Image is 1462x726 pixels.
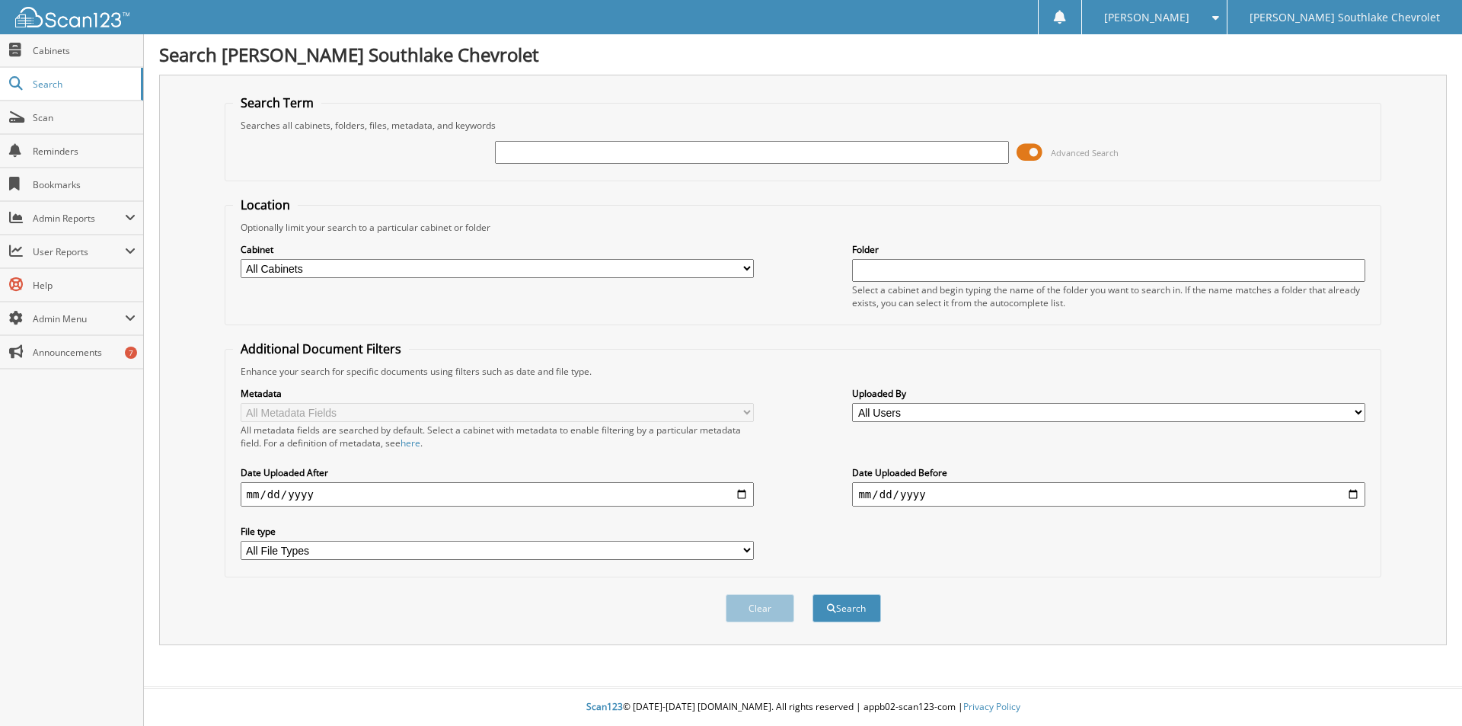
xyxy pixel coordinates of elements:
[852,243,1365,256] label: Folder
[233,221,1374,234] div: Optionally limit your search to a particular cabinet or folder
[233,119,1374,132] div: Searches all cabinets, folders, files, metadata, and keywords
[125,347,137,359] div: 7
[33,346,136,359] span: Announcements
[852,482,1365,507] input: end
[33,245,125,258] span: User Reports
[33,178,136,191] span: Bookmarks
[33,44,136,57] span: Cabinets
[233,197,298,213] legend: Location
[33,145,136,158] span: Reminders
[241,387,754,400] label: Metadata
[241,482,754,507] input: start
[586,700,623,713] span: Scan123
[852,387,1365,400] label: Uploaded By
[401,437,420,449] a: here
[15,7,129,27] img: scan123-logo-white.svg
[812,594,881,622] button: Search
[1250,13,1440,22] span: [PERSON_NAME] Southlake Chevrolet
[233,341,409,357] legend: Additional Document Filters
[241,424,754,449] div: All metadata fields are searched by default. Select a cabinet with metadata to enable filtering b...
[144,689,1462,726] div: © [DATE]-[DATE] [DOMAIN_NAME]. All rights reserved | appb02-scan123-com |
[233,365,1374,378] div: Enhance your search for specific documents using filters such as date and file type.
[1051,147,1119,158] span: Advanced Search
[726,594,794,622] button: Clear
[241,525,754,538] label: File type
[233,94,321,111] legend: Search Term
[159,42,1447,67] h1: Search [PERSON_NAME] Southlake Chevrolet
[33,111,136,124] span: Scan
[241,243,754,256] label: Cabinet
[33,312,125,325] span: Admin Menu
[33,212,125,225] span: Admin Reports
[852,466,1365,479] label: Date Uploaded Before
[33,78,133,91] span: Search
[852,283,1365,309] div: Select a cabinet and begin typing the name of the folder you want to search in. If the name match...
[1104,13,1189,22] span: [PERSON_NAME]
[241,466,754,479] label: Date Uploaded After
[33,279,136,292] span: Help
[963,700,1020,713] a: Privacy Policy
